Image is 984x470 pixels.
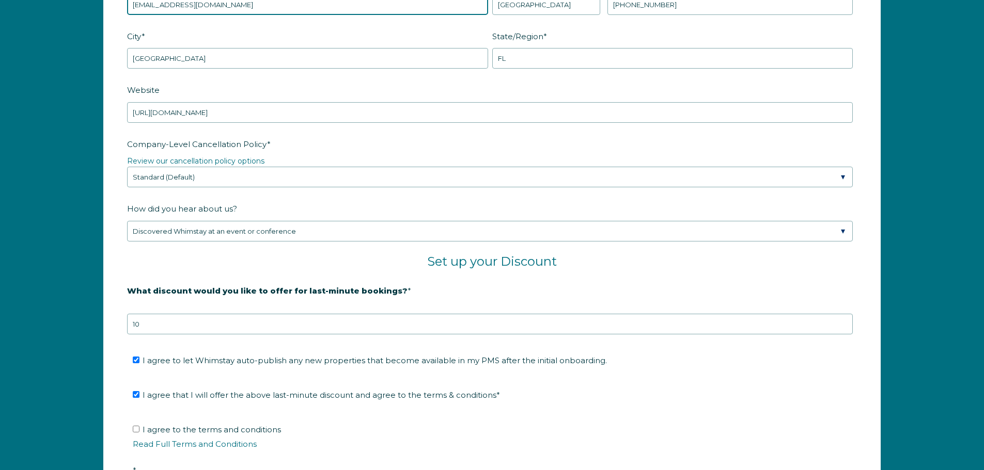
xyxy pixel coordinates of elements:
input: I agree to let Whimstay auto-publish any new properties that become available in my PMS after the... [133,356,139,363]
a: Review our cancellation policy options [127,156,264,166]
strong: What discount would you like to offer for last-minute bookings? [127,286,408,296]
span: I agree to let Whimstay auto-publish any new properties that become available in my PMS after the... [143,355,607,365]
a: Read Full Terms and Conditions [133,439,257,449]
span: City [127,28,142,44]
span: Website [127,82,160,98]
input: I agree that I will offer the above last-minute discount and agree to the terms & conditions* [133,391,139,398]
span: Set up your Discount [427,254,557,269]
span: State/Region [492,28,543,44]
strong: 20% is recommended, minimum of 10% [127,303,289,313]
span: Company-Level Cancellation Policy [127,136,267,152]
span: I agree that I will offer the above last-minute discount and agree to the terms & conditions [143,390,500,400]
input: I agree to the terms and conditionsRead Full Terms and Conditions* [133,426,139,432]
span: How did you hear about us? [127,201,237,217]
